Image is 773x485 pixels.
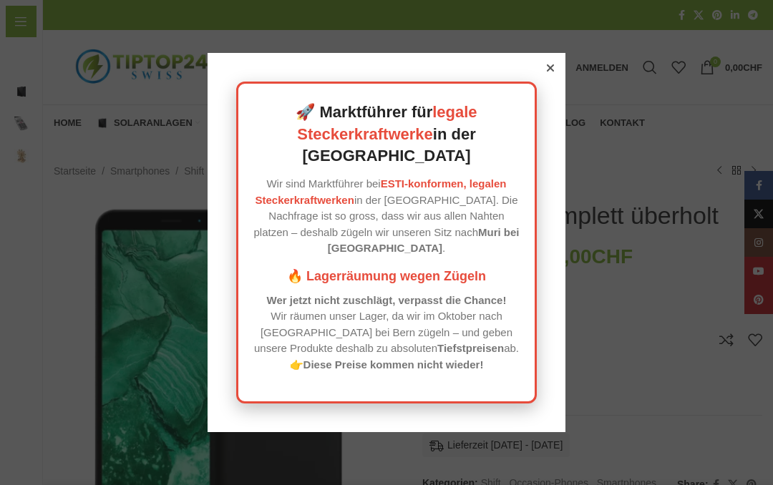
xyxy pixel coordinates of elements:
strong: Tiefstpreisen [437,342,504,354]
a: legale Steckerkraftwerke [297,103,477,143]
strong: Diese Preise kommen nicht wieder! [303,358,484,371]
p: Wir sind Marktführer bei in der [GEOGRAPHIC_DATA]. Die Nachfrage ist so gross, dass wir aus allen... [253,176,520,257]
p: Wir räumen unser Lager, da wir im Oktober nach [GEOGRAPHIC_DATA] bei Bern zügeln – und geben unse... [253,293,520,373]
h2: 🚀 Marktführer für in der [GEOGRAPHIC_DATA] [253,102,520,167]
strong: Wer jetzt nicht zuschlägt, verpasst die Chance! [267,294,507,306]
h3: 🔥 Lagerräumung wegen Zügeln [253,268,520,285]
a: ESTI-konformen, legalen Steckerkraftwerken [255,177,506,206]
